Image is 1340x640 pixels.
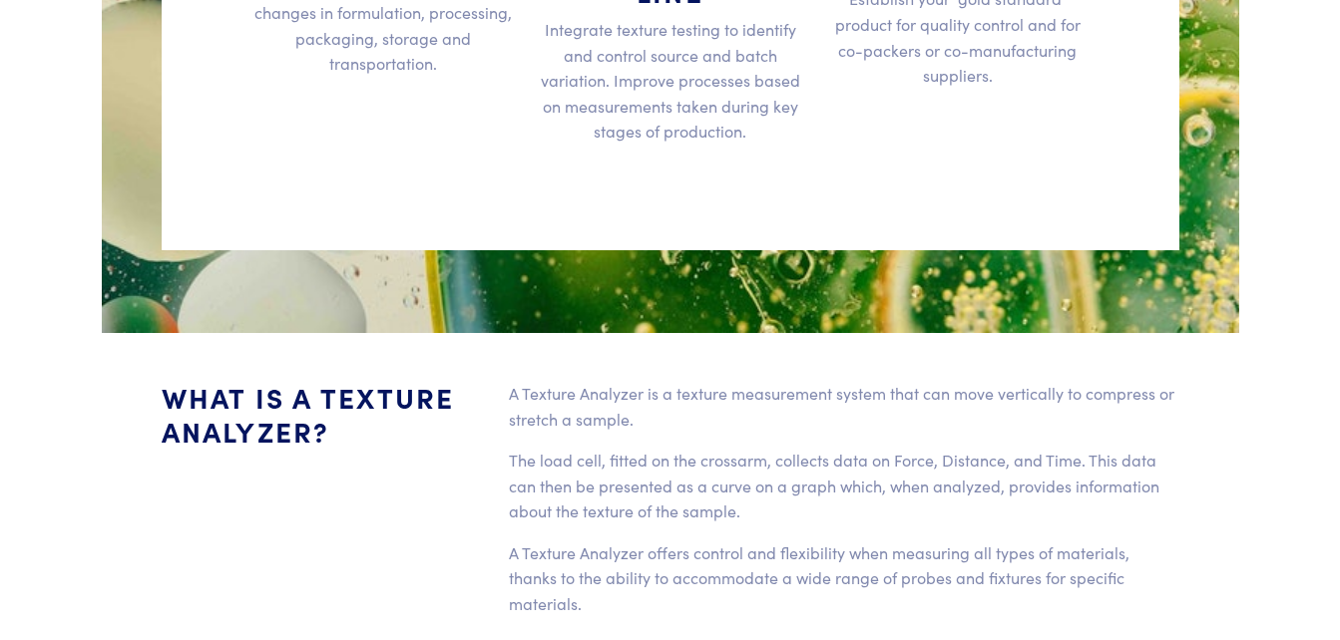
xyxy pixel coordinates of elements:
[162,381,485,448] h4: What is a Texture Analyzer?
[509,381,1179,432] p: A Texture Analyzer is a texture measurement system that can move vertically to compress or stretc...
[509,448,1179,524] p: The load cell, fitted on the crossarm, collects data on Force, Distance, and Time. This data can ...
[509,540,1179,617] p: A Texture Analyzer offers control and flexibility when measuring all types of materials, thanks t...
[539,17,802,145] p: Integrate texture testing to identify and control source and batch variation. Improve processes b...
